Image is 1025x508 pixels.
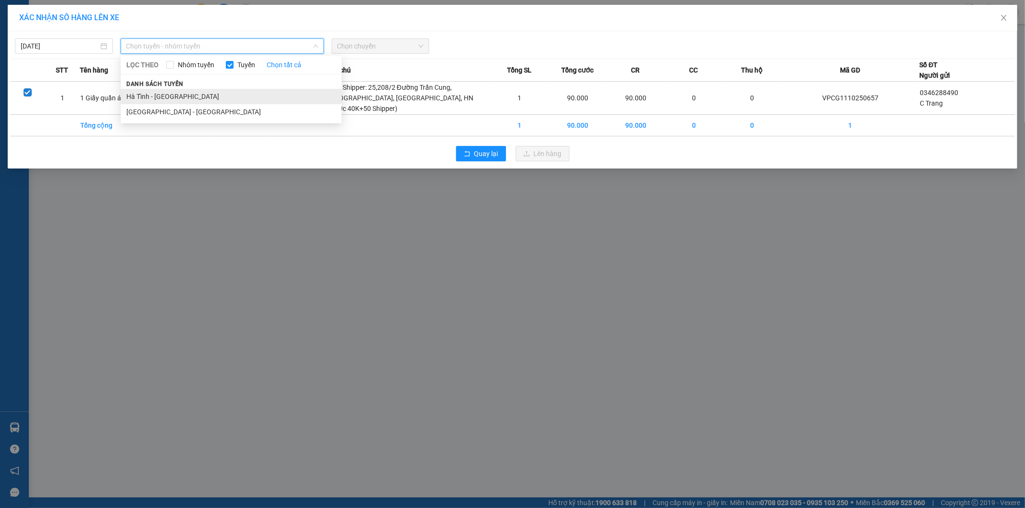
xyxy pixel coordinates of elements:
[516,146,569,161] button: uploadLên hàng
[126,39,318,53] span: Chọn tuyến - nhóm tuyến
[80,65,108,75] span: Tên hàng
[45,82,80,115] td: 1
[631,65,640,75] span: CR
[781,115,919,136] td: 1
[490,82,548,115] td: 1
[313,43,319,49] span: down
[121,104,342,120] li: [GEOGRAPHIC_DATA] - [GEOGRAPHIC_DATA]
[920,99,943,107] span: C Trang
[606,82,665,115] td: 90.000
[56,65,68,75] span: STT
[234,60,259,70] span: Tuyến
[1000,14,1008,22] span: close
[328,82,491,115] td: Nhờ Shipper: 25,208/2 Đường Trấn Cung, [GEOGRAPHIC_DATA], [GEOGRAPHIC_DATA], HN (cước 40K+50 Ship...
[80,82,138,115] td: 1 Giấy quần áo
[507,65,531,75] span: Tổng SL
[19,13,119,22] span: XÁC NHẬN SỐ HÀNG LÊN XE
[490,115,548,136] td: 1
[548,82,606,115] td: 90.000
[121,80,189,88] span: Danh sách tuyến
[606,115,665,136] td: 90.000
[741,65,763,75] span: Thu hộ
[920,89,958,97] span: 0346288490
[337,39,424,53] span: Chọn chuyến
[665,82,723,115] td: 0
[919,60,950,81] div: Số ĐT Người gửi
[990,5,1017,32] button: Close
[126,60,159,70] span: LỌC THEO
[723,82,781,115] td: 0
[689,65,698,75] span: CC
[723,115,781,136] td: 0
[840,65,860,75] span: Mã GD
[267,60,301,70] a: Chọn tất cả
[665,115,723,136] td: 0
[121,89,342,104] li: Hà Tĩnh - [GEOGRAPHIC_DATA]
[21,41,99,51] input: 11/10/2025
[781,82,919,115] td: VPCG1110250657
[464,150,470,158] span: rollback
[80,115,138,136] td: Tổng cộng
[456,146,506,161] button: rollbackQuay lại
[474,148,498,159] span: Quay lại
[561,65,593,75] span: Tổng cước
[174,60,218,70] span: Nhóm tuyến
[548,115,606,136] td: 90.000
